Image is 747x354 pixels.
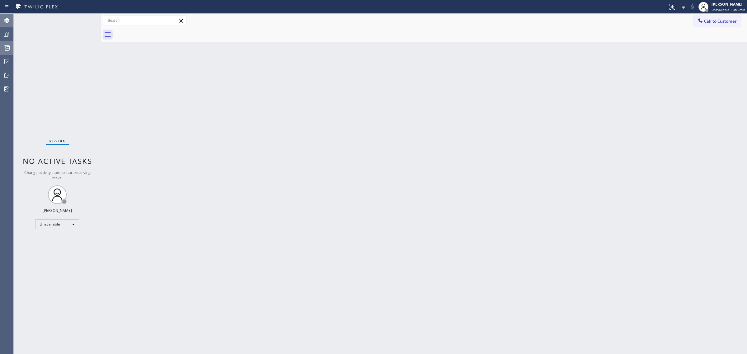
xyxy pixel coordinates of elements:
div: [PERSON_NAME] [43,208,72,213]
input: Search [103,16,186,26]
button: Mute [688,2,697,11]
span: Change activity state to start receiving tasks. [24,170,91,180]
span: Unavailable | 3h 3min [712,7,745,12]
div: [PERSON_NAME] [712,2,745,7]
div: Unavailable [35,219,79,229]
span: Call to Customer [704,18,737,24]
span: Status [49,138,65,143]
button: Call to Customer [693,15,741,27]
span: No active tasks [23,156,92,166]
